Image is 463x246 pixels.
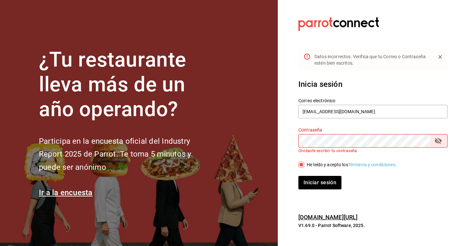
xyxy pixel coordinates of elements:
[298,214,358,221] a: [DOMAIN_NAME][URL]
[39,48,213,122] h1: ¿Tu restaurante lleva más de un año operando?
[307,161,397,168] div: He leído y acepto los
[298,149,448,153] p: Olvidaste escribir tu contraseña
[298,105,448,118] input: Ingresa tu correo electrónico
[435,52,445,62] button: Close
[314,51,430,69] div: Datos incorrectos. Verifica que tu Correo o Contraseña estén bien escritos.
[298,128,448,132] label: Contraseña
[39,188,93,197] a: Ir a la encuesta
[298,222,448,229] p: V1.69.0 - Parrot Software, 2025.
[298,176,341,189] button: Iniciar sesión
[298,78,448,90] h3: Inicia sesión
[348,162,397,167] a: Términos y condiciones.
[433,135,444,146] button: passwordField
[39,135,213,174] h2: Participa en la encuesta oficial del Industry Report 2025 de Parrot. Te toma 5 minutos y puede se...
[298,98,448,103] label: Correo electrónico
